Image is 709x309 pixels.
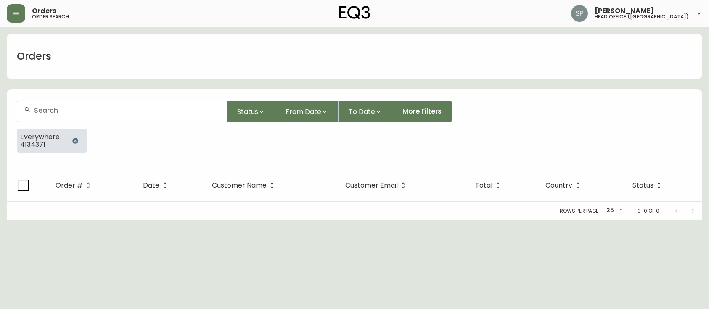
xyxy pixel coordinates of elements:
[345,183,398,188] span: Customer Email
[143,182,170,189] span: Date
[34,106,220,114] input: Search
[143,183,159,188] span: Date
[595,14,689,19] h5: head office ([GEOGRAPHIC_DATA])
[56,182,94,189] span: Order #
[237,106,258,117] span: Status
[20,141,60,148] span: 4134371
[212,183,267,188] span: Customer Name
[275,101,339,122] button: From Date
[571,5,588,22] img: 0cb179e7bf3690758a1aaa5f0aafa0b4
[638,207,659,215] p: 0-0 of 0
[32,8,56,14] span: Orders
[560,207,600,215] p: Rows per page:
[212,182,278,189] span: Customer Name
[595,8,654,14] span: [PERSON_NAME]
[56,183,83,188] span: Order #
[632,182,664,189] span: Status
[345,182,409,189] span: Customer Email
[20,133,60,141] span: Everywhere
[32,14,69,19] h5: order search
[349,106,375,117] span: To Date
[392,101,452,122] button: More Filters
[475,183,492,188] span: Total
[227,101,275,122] button: Status
[603,204,624,218] div: 25
[402,107,442,116] span: More Filters
[17,49,51,63] h1: Orders
[339,101,392,122] button: To Date
[339,6,370,19] img: logo
[475,182,503,189] span: Total
[632,183,653,188] span: Status
[545,182,583,189] span: Country
[545,183,572,188] span: Country
[286,106,321,117] span: From Date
